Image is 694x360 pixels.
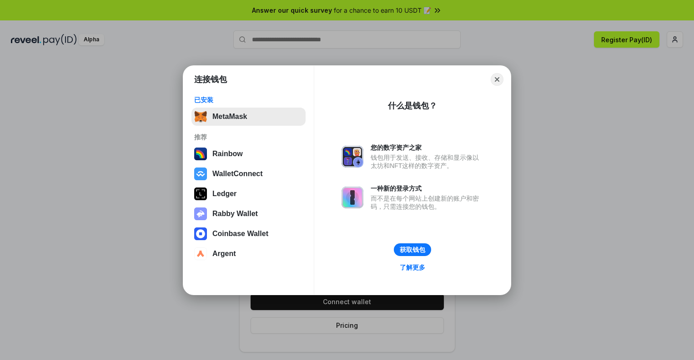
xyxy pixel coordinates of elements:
img: svg+xml,%3Csvg%20width%3D%2228%22%20height%3D%2228%22%20viewBox%3D%220%200%2028%2028%22%20fill%3D... [194,168,207,180]
button: Ledger [191,185,306,203]
div: Argent [212,250,236,258]
button: Coinbase Wallet [191,225,306,243]
div: MetaMask [212,113,247,121]
img: svg+xml,%3Csvg%20width%3D%2228%22%20height%3D%2228%22%20viewBox%3D%220%200%2028%2028%22%20fill%3D... [194,247,207,260]
h1: 连接钱包 [194,74,227,85]
img: svg+xml,%3Csvg%20xmlns%3D%22http%3A%2F%2Fwww.w3.org%2F2000%2Fsvg%22%20fill%3D%22none%22%20viewBox... [342,146,363,168]
div: Ledger [212,190,236,198]
div: Rainbow [212,150,243,158]
div: 钱包用于发送、接收、存储和显示像以太坊和NFT这样的数字资产。 [371,153,483,170]
div: Coinbase Wallet [212,230,268,238]
img: svg+xml,%3Csvg%20width%3D%2228%22%20height%3D%2228%22%20viewBox%3D%220%200%2028%2028%22%20fill%3D... [194,227,207,240]
button: 获取钱包 [394,243,431,256]
img: svg+xml,%3Csvg%20fill%3D%22none%22%20height%3D%2233%22%20viewBox%3D%220%200%2035%2033%22%20width%... [194,110,207,123]
div: 已安装 [194,96,303,104]
img: svg+xml,%3Csvg%20width%3D%22120%22%20height%3D%22120%22%20viewBox%3D%220%200%20120%20120%22%20fil... [194,148,207,160]
img: svg+xml,%3Csvg%20xmlns%3D%22http%3A%2F%2Fwww.w3.org%2F2000%2Fsvg%22%20fill%3D%22none%22%20viewBox... [342,187,363,208]
div: 推荐 [194,133,303,141]
img: svg+xml,%3Csvg%20xmlns%3D%22http%3A%2F%2Fwww.w3.org%2F2000%2Fsvg%22%20fill%3D%22none%22%20viewBox... [194,207,207,220]
button: WalletConnect [191,165,306,183]
button: Close [491,73,503,86]
div: 获取钱包 [400,246,425,254]
div: 一种新的登录方式 [371,184,483,192]
div: Rabby Wallet [212,210,258,218]
div: 了解更多 [400,263,425,271]
div: 您的数字资产之家 [371,143,483,152]
button: Rabby Wallet [191,205,306,223]
div: 什么是钱包？ [388,100,437,111]
button: Rainbow [191,145,306,163]
div: WalletConnect [212,170,263,178]
button: Argent [191,245,306,263]
div: 而不是在每个网站上创建新的账户和密码，只需连接您的钱包。 [371,194,483,211]
a: 了解更多 [394,261,431,273]
img: svg+xml,%3Csvg%20xmlns%3D%22http%3A%2F%2Fwww.w3.org%2F2000%2Fsvg%22%20width%3D%2228%22%20height%3... [194,187,207,200]
button: MetaMask [191,108,306,126]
